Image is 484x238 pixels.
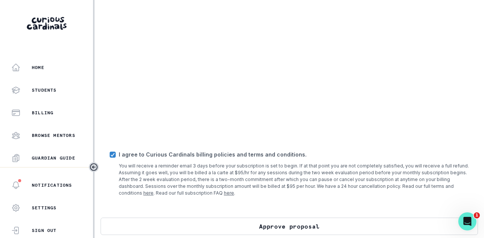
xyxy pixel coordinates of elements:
[89,162,99,172] button: Toggle sidebar
[143,190,154,196] a: here
[474,212,480,218] span: 1
[27,17,67,30] img: Curious Cardinals Logo
[458,212,476,230] iframe: Intercom live chat
[32,64,44,71] p: Home
[32,205,57,211] p: Settings
[32,182,72,188] p: Notifications
[119,163,469,197] p: You will receive a reminder email 3 days before your subscription is set to begin. If at that poi...
[32,110,53,116] p: Billing
[32,87,57,93] p: Students
[32,155,75,161] p: Guardian Guide
[32,227,57,233] p: Sign Out
[101,218,478,235] button: Approve proposal
[32,132,75,138] p: Browse Mentors
[119,150,469,158] p: I agree to Curious Cardinals billing policies and terms and conditions.
[224,190,234,196] a: here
